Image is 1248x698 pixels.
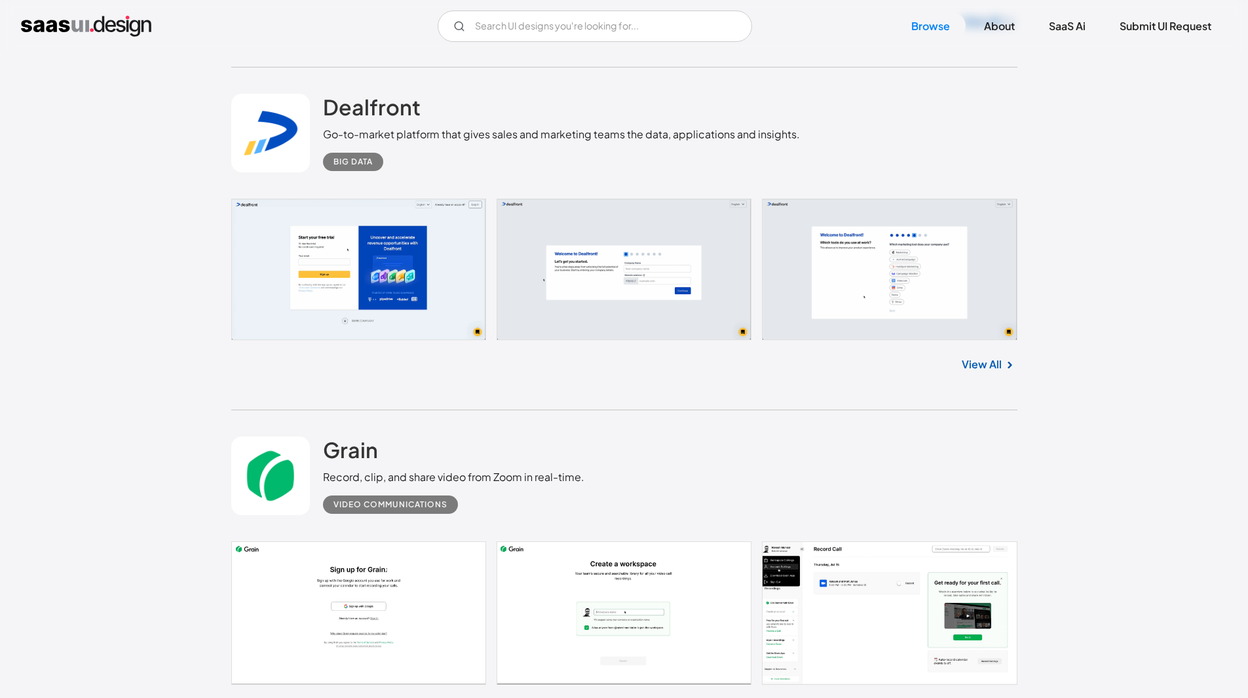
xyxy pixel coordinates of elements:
div: Video Communications [333,497,447,513]
h2: Grain [323,436,378,463]
a: View All [962,357,1002,372]
a: home [21,16,151,37]
a: Browse [896,12,966,41]
a: About [968,12,1031,41]
a: Submit UI Request [1104,12,1227,41]
div: Big Data [333,154,373,170]
input: Search UI designs you're looking for... [438,10,752,42]
a: Dealfront [323,94,421,126]
h2: Dealfront [323,94,421,120]
form: Email Form [438,10,752,42]
div: Go-to-market platform that gives sales and marketing teams the data, applications and insights. [323,126,800,142]
div: Record, clip, and share video from Zoom in real-time. [323,469,584,485]
a: SaaS Ai [1033,12,1101,41]
a: Grain [323,436,378,469]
